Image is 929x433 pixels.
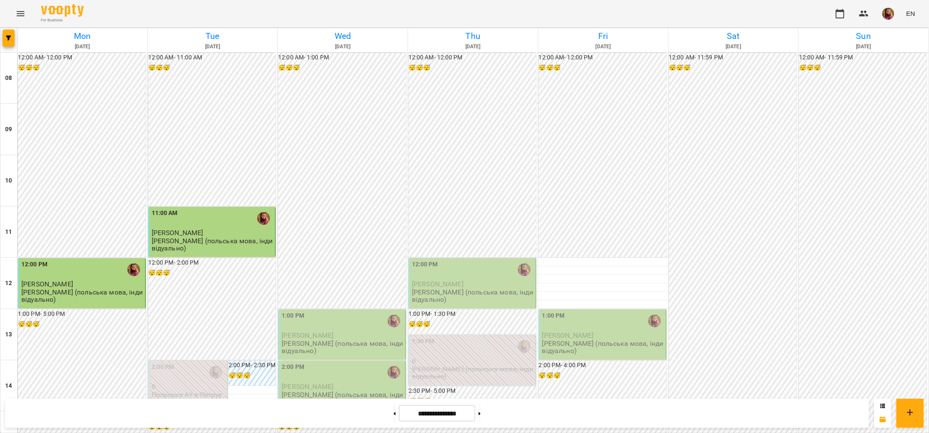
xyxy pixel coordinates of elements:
h6: 12:00 AM - 12:00 PM [409,53,536,62]
h6: 1:00 PM - 5:00 PM [18,309,146,319]
p: [PERSON_NAME] (польська мова, індивідуально) [412,289,534,303]
span: [PERSON_NAME] [542,331,594,339]
img: Петрук Дар'я (п) [388,366,400,379]
span: EN [906,9,915,18]
h6: Mon [19,29,146,43]
h6: 12:00 AM - 11:59 PM [669,53,797,62]
img: Петрук Дар'я (п) [648,315,661,327]
h6: Tue [149,29,276,43]
h6: 2:00 PM - 4:00 PM [539,361,667,370]
h6: [DATE] [800,43,927,51]
p: Польська А1 з Петрук - пара [152,391,226,406]
h6: 😴😴😴 [539,63,667,73]
span: [PERSON_NAME] [282,331,333,339]
h6: 14 [5,381,12,391]
h6: 12:00 PM - 2:00 PM [148,258,276,268]
p: [PERSON_NAME] (польська мова, індивідуально) [412,365,534,380]
button: EN [903,6,919,21]
h6: 😴😴😴 [799,63,927,73]
h6: [DATE] [149,43,276,51]
label: 2:00 PM [152,362,174,372]
h6: 10 [5,176,12,186]
h6: Fri [540,29,667,43]
h6: 1:00 PM - 1:30 PM [409,309,536,319]
button: Menu [10,3,31,24]
h6: 08 [5,74,12,83]
h6: 😴😴😴 [229,371,276,380]
h6: [DATE] [540,43,667,51]
h6: 12:00 AM - 12:00 PM [18,53,146,62]
span: For Business [41,18,84,23]
img: Петрук Дар'я (п) [518,263,531,276]
h6: [DATE] [409,43,537,51]
h6: [DATE] [670,43,797,51]
h6: 2:30 PM - 5:00 PM [409,386,536,396]
span: [PERSON_NAME] [152,229,203,237]
h6: 13 [5,330,12,339]
img: Петрук Дар'я (п) [257,212,270,225]
label: 11:00 AM [152,209,178,218]
img: Петрук Дар'я (п) [518,340,531,353]
h6: Thu [409,29,537,43]
span: [PERSON_NAME] [21,280,73,288]
h6: 12:00 AM - 11:00 AM [148,53,276,62]
img: Петрук Дар'я (п) [209,366,222,379]
h6: 11 [5,227,12,237]
label: 12:00 PM [21,260,47,269]
h6: 2:00 PM - 2:30 PM [229,361,276,370]
h6: 😴😴😴 [148,63,276,73]
label: 1:00 PM [282,311,304,321]
span: [PERSON_NAME] [412,280,464,288]
h6: 12:00 AM - 11:59 PM [799,53,927,62]
p: [PERSON_NAME] (польська мова, індивідуально) [21,289,144,303]
p: 0 [412,357,534,365]
h6: 😴😴😴 [18,63,146,73]
p: 0 [152,383,226,390]
h6: 😴😴😴 [409,63,536,73]
h6: 12:00 AM - 12:00 PM [539,53,667,62]
label: 1:30 PM [412,337,435,346]
p: [PERSON_NAME] (польська мова, індивідуально) [152,237,274,252]
label: 12:00 PM [412,260,438,269]
img: Voopty Logo [41,4,84,17]
h6: 😴😴😴 [409,320,536,329]
h6: 09 [5,125,12,134]
h6: 12:00 AM - 1:00 PM [278,53,406,62]
img: 4fb94bb6ae1e002b961ceeb1b4285021.JPG [882,8,894,20]
img: Петрук Дар'я (п) [127,263,140,276]
h6: [DATE] [279,43,406,51]
p: [PERSON_NAME] (польська мова, індивідуально) [282,391,404,406]
label: 2:00 PM [282,362,304,372]
p: [PERSON_NAME] (польська мова, індивідуально) [542,340,664,355]
h6: 😴😴😴 [18,320,146,329]
h6: Wed [279,29,406,43]
h6: 😴😴😴 [148,268,276,278]
h6: [DATE] [19,43,146,51]
img: Петрук Дар'я (п) [388,315,400,327]
h6: Sat [670,29,797,43]
h6: 12 [5,279,12,288]
h6: 😴😴😴 [278,63,406,73]
span: [PERSON_NAME] [282,383,333,391]
h6: 😴😴😴 [669,63,797,73]
h6: 😴😴😴 [539,371,667,380]
label: 1:00 PM [542,311,565,321]
p: [PERSON_NAME] (польська мова, індивідуально) [282,340,404,355]
h6: Sun [800,29,927,43]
